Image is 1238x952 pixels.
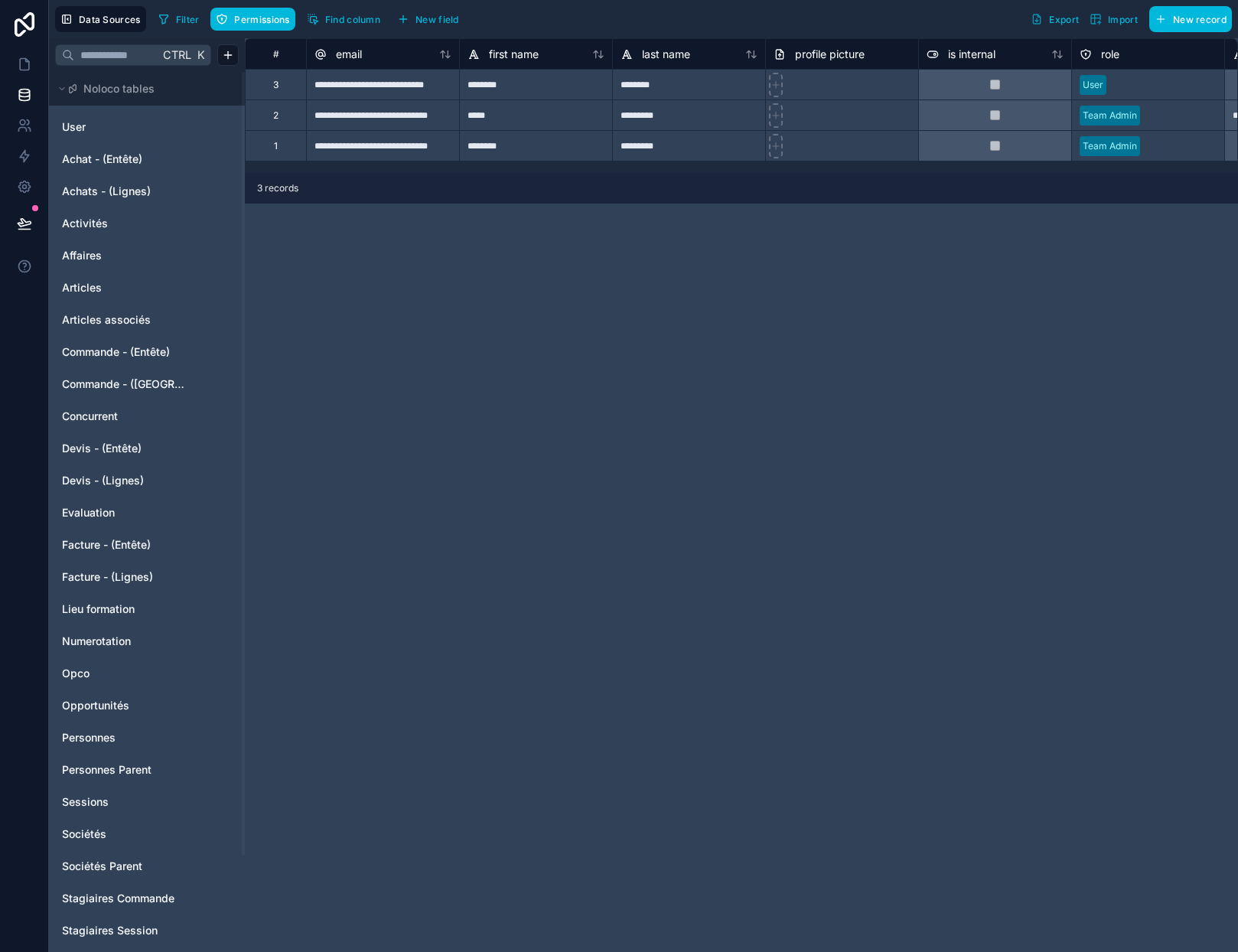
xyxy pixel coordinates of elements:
[62,152,186,167] a: Achat - (Entête)
[62,762,151,778] span: Personnes Parent
[62,280,186,295] a: Articles
[62,569,153,585] span: Facture - (Lignes)
[62,666,90,681] span: Opco
[62,248,186,263] a: Affaires
[301,8,386,31] button: Find column
[55,661,239,686] div: Opco
[55,822,239,846] div: Sociétés
[55,565,239,589] div: Facture - (Lignes)
[62,698,186,713] a: Opportunités
[55,886,239,911] div: Stagiaires Commande
[55,918,239,943] div: Stagiaires Session
[336,47,362,62] span: email
[55,790,239,814] div: Sessions
[62,248,102,263] span: Affaires
[62,377,186,392] a: Commande - ([GEOGRAPHIC_DATA])
[55,78,230,99] button: Noloco tables
[62,602,186,617] a: Lieu formation
[55,693,239,718] div: Opportunités
[55,115,239,139] div: User
[55,597,239,621] div: Lieu formation
[62,505,186,520] a: Evaluation
[795,47,865,62] span: profile picture
[1143,6,1232,32] a: New record
[62,762,186,778] a: Personnes Parent
[62,119,86,135] span: User
[62,441,142,456] span: Devis - (Entête)
[62,344,170,360] span: Commande - (Entête)
[79,14,141,25] span: Data Sources
[1149,6,1232,32] button: New record
[55,629,239,654] div: Numerotation
[1049,14,1079,25] span: Export
[257,182,298,194] span: 3 records
[55,854,239,879] div: Sociétés Parent
[62,344,186,360] a: Commande - (Entête)
[62,826,106,842] span: Sociétés
[62,473,186,488] a: Devis - (Lignes)
[62,602,135,617] span: Lieu formation
[257,48,295,60] div: #
[62,312,151,328] span: Articles associés
[62,730,186,745] a: Personnes
[210,8,301,31] a: Permissions
[415,14,459,25] span: New field
[1101,47,1119,62] span: role
[55,500,239,525] div: Evaluation
[62,119,186,135] a: User
[55,758,239,782] div: Personnes Parent
[1084,6,1143,32] button: Import
[62,891,186,906] a: Stagiaires Commande
[489,47,539,62] span: first name
[274,140,278,152] div: 1
[176,14,200,25] span: Filter
[55,179,239,204] div: Achats - (Lignes)
[62,859,186,874] a: Sociétés Parent
[62,634,131,649] span: Numerotation
[62,859,142,874] span: Sociétés Parent
[55,340,239,364] div: Commande - (Entête)
[62,698,129,713] span: Opportunités
[62,923,186,938] a: Stagiaires Session
[62,152,142,167] span: Achat - (Entête)
[62,473,144,488] span: Devis - (Lignes)
[55,147,239,171] div: Achat - (Entête)
[62,216,186,231] a: Activités
[948,47,995,62] span: is internal
[195,50,206,60] span: K
[1083,78,1103,92] div: User
[62,826,186,842] a: Sociétés
[55,308,239,332] div: Articles associés
[62,923,158,938] span: Stagiaires Session
[55,372,239,396] div: Commande - (Lignes)
[83,81,155,96] span: Noloco tables
[392,8,464,31] button: New field
[55,725,239,750] div: Personnes
[273,79,279,91] div: 3
[1173,14,1227,25] span: New record
[325,14,380,25] span: Find column
[62,634,186,649] a: Numerotation
[62,537,186,553] a: Facture - (Entête)
[62,537,151,553] span: Facture - (Entête)
[55,211,239,236] div: Activités
[55,404,239,429] div: Concurrent
[1083,109,1137,122] div: Team Admin
[210,8,295,31] button: Permissions
[62,184,186,199] a: Achats - (Lignes)
[1025,6,1084,32] button: Export
[62,794,186,810] a: Sessions
[161,45,193,64] span: Ctrl
[55,533,239,557] div: Facture - (Entête)
[152,8,205,31] button: Filter
[62,569,186,585] a: Facture - (Lignes)
[62,280,102,295] span: Articles
[62,794,109,810] span: Sessions
[62,184,151,199] span: Achats - (Lignes)
[55,468,239,493] div: Devis - (Lignes)
[234,14,289,25] span: Permissions
[1108,14,1138,25] span: Import
[62,891,174,906] span: Stagiaires Commande
[55,6,146,32] button: Data Sources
